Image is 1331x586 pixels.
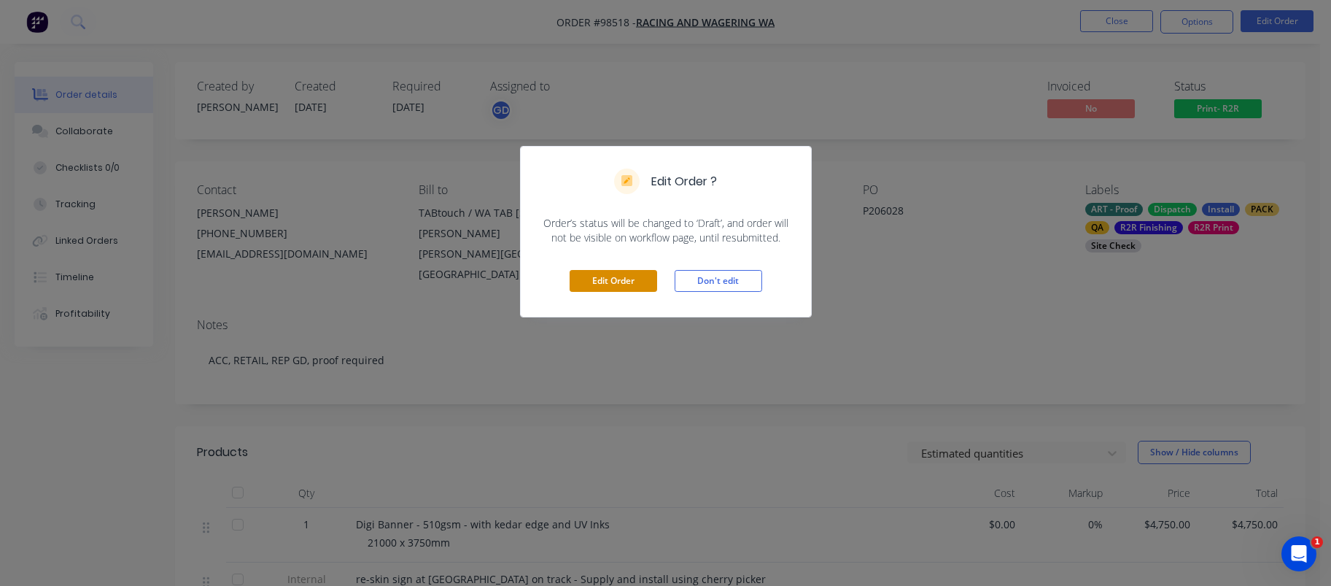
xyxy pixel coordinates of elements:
iframe: Intercom live chat [1281,536,1316,571]
button: Edit Order [570,270,657,292]
button: Don't edit [675,270,762,292]
h5: Edit Order ? [651,173,717,190]
span: Order’s status will be changed to ‘Draft’, and order will not be visible on workflow page, until ... [538,216,793,245]
span: 1 [1311,536,1323,548]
